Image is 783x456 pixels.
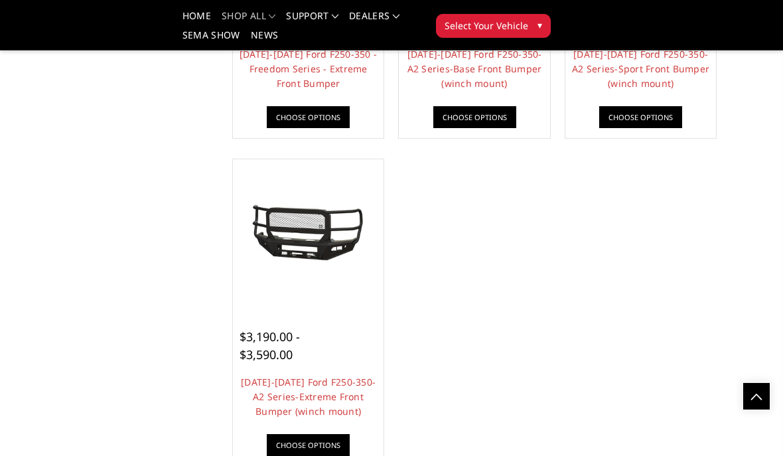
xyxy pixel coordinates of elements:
a: Choose Options [267,106,350,128]
a: 2023-2025 Ford F250-350-A2 Series-Extreme Front Bumper (winch mount) 2023-2025 Ford F250-350-A2 S... [236,163,381,307]
a: Choose Options [599,106,682,128]
a: SEMA Show [182,31,240,50]
span: Select Your Vehicle [445,19,528,33]
a: [DATE]-[DATE] Ford F250-350-A2 Series-Extreme Front Bumper (winch mount) [241,376,376,418]
span: $3,190.00 - $3,590.00 [240,329,300,362]
span: ▾ [537,18,542,32]
a: Home [182,11,211,31]
button: Select Your Vehicle [436,14,551,38]
img: 2023-2025 Ford F250-350-A2 Series-Extreme Front Bumper (winch mount) [236,202,381,268]
a: shop all [222,11,275,31]
a: Support [286,11,338,31]
a: Choose Options [433,106,516,128]
a: Dealers [349,11,399,31]
a: Click to Top [743,383,770,410]
a: [DATE]-[DATE] Ford F250-350-A2 Series-Sport Front Bumper (winch mount) [572,48,709,90]
a: Choose Options [267,434,350,456]
a: News [251,31,278,50]
a: [DATE]-[DATE] Ford F250-350-A2 Series-Base Front Bumper (winch mount) [407,48,542,90]
a: [DATE]-[DATE] Ford F250-350 - Freedom Series - Extreme Front Bumper [240,48,377,90]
